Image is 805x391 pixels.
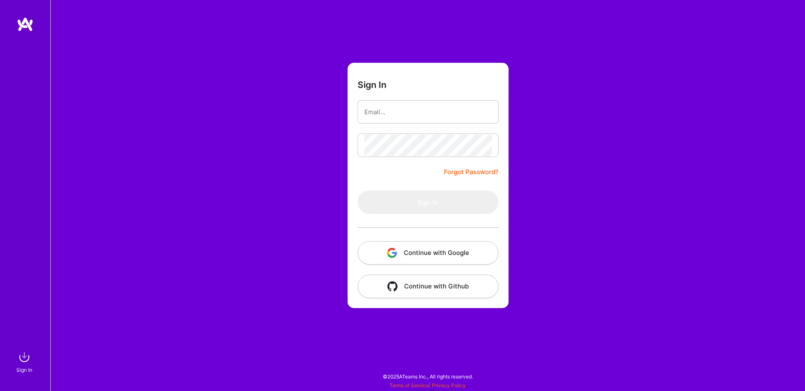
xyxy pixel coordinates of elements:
[390,382,466,388] span: |
[16,349,33,365] img: sign in
[387,281,397,291] img: icon
[390,382,429,388] a: Terms of Service
[17,17,34,32] img: logo
[358,190,499,214] button: Sign In
[432,382,466,388] a: Privacy Policy
[18,349,33,374] a: sign inSign In
[358,241,499,265] button: Continue with Google
[364,101,492,123] input: Email...
[16,365,32,374] div: Sign In
[358,275,499,298] button: Continue with Github
[444,167,499,177] a: Forgot Password?
[387,248,397,258] img: icon
[50,366,805,387] div: © 2025 ATeams Inc., All rights reserved.
[358,80,387,90] h3: Sign In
